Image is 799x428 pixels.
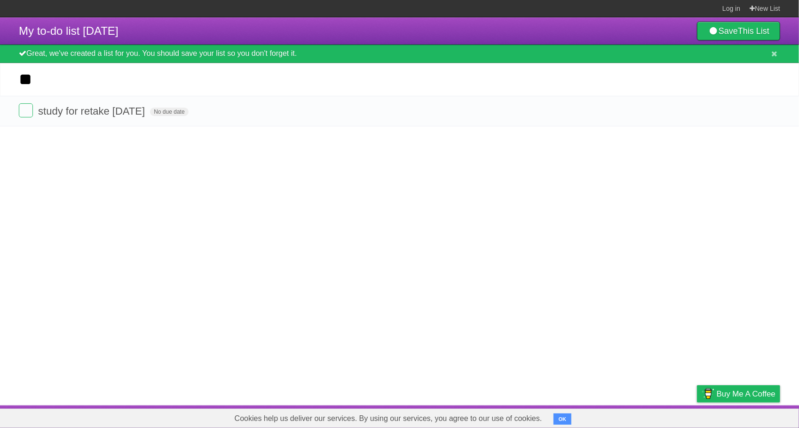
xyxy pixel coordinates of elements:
[572,408,592,426] a: About
[697,22,780,40] a: SaveThis List
[19,103,33,117] label: Done
[717,386,775,402] span: Buy me a coffee
[150,108,188,116] span: No due date
[554,413,572,425] button: OK
[19,24,119,37] span: My to-do list [DATE]
[685,408,709,426] a: Privacy
[225,409,552,428] span: Cookies help us deliver our services. By using our services, you agree to our use of cookies.
[697,385,780,403] a: Buy me a coffee
[653,408,673,426] a: Terms
[702,386,714,402] img: Buy me a coffee
[603,408,641,426] a: Developers
[721,408,780,426] a: Suggest a feature
[38,105,147,117] span: study for retake [DATE]
[738,26,769,36] b: This List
